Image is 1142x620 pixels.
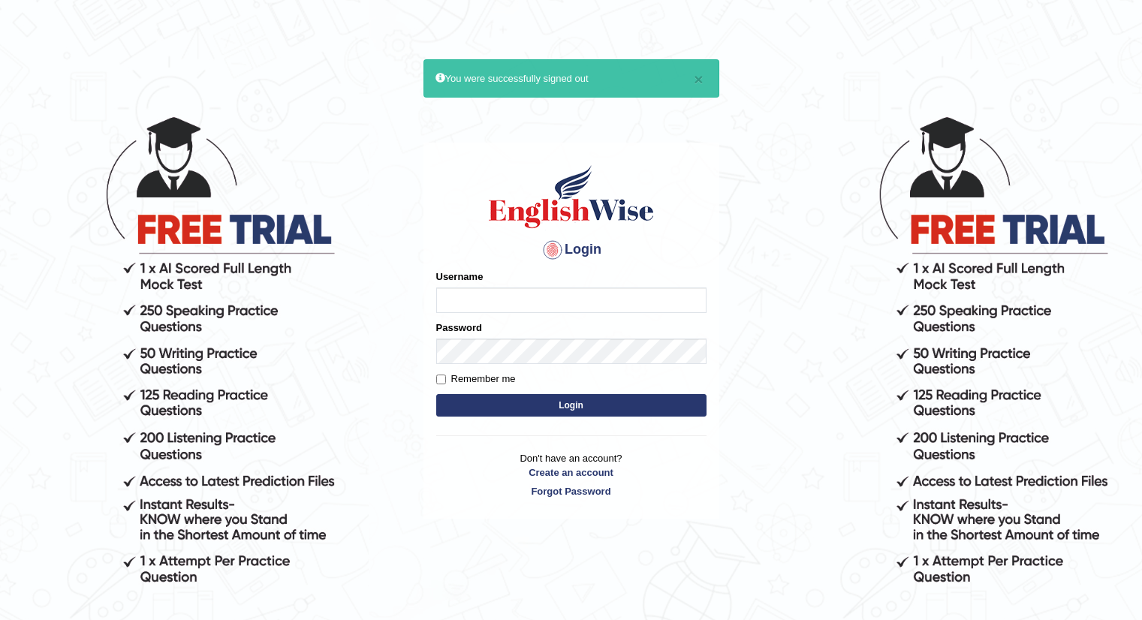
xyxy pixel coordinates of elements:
[486,163,657,230] img: Logo of English Wise sign in for intelligent practice with AI
[436,372,516,387] label: Remember me
[436,375,446,384] input: Remember me
[694,71,703,87] button: ×
[436,321,482,335] label: Password
[436,394,707,417] button: Login
[436,269,484,284] label: Username
[436,451,707,498] p: Don't have an account?
[423,59,719,98] div: You were successfully signed out
[436,465,707,480] a: Create an account
[436,484,707,498] a: Forgot Password
[436,238,707,262] h4: Login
